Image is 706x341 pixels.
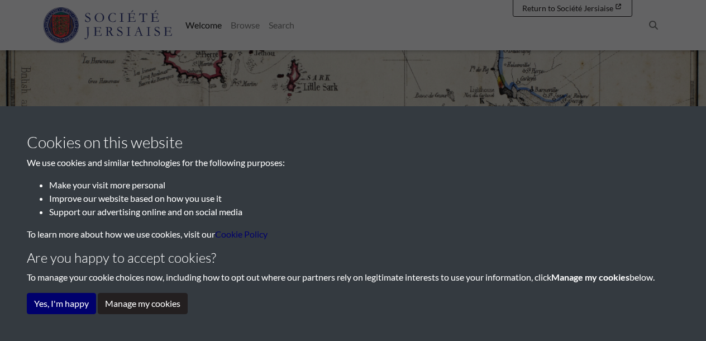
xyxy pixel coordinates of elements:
h4: Are you happy to accept cookies? [27,250,679,266]
p: To manage your cookie choices now, including how to opt out where our partners rely on legitimate... [27,271,679,284]
li: Support our advertising online and on social media [49,205,679,219]
p: We use cookies and similar technologies for the following purposes: [27,156,679,169]
li: Make your visit more personal [49,178,679,192]
li: Improve our website based on how you use it [49,192,679,205]
p: To learn more about how we use cookies, visit our [27,228,679,241]
a: learn more about cookies [215,229,268,239]
strong: Manage my cookies [551,272,629,282]
h3: Cookies on this website [27,133,679,152]
button: Manage my cookies [98,293,188,314]
button: Yes, I'm happy [27,293,96,314]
